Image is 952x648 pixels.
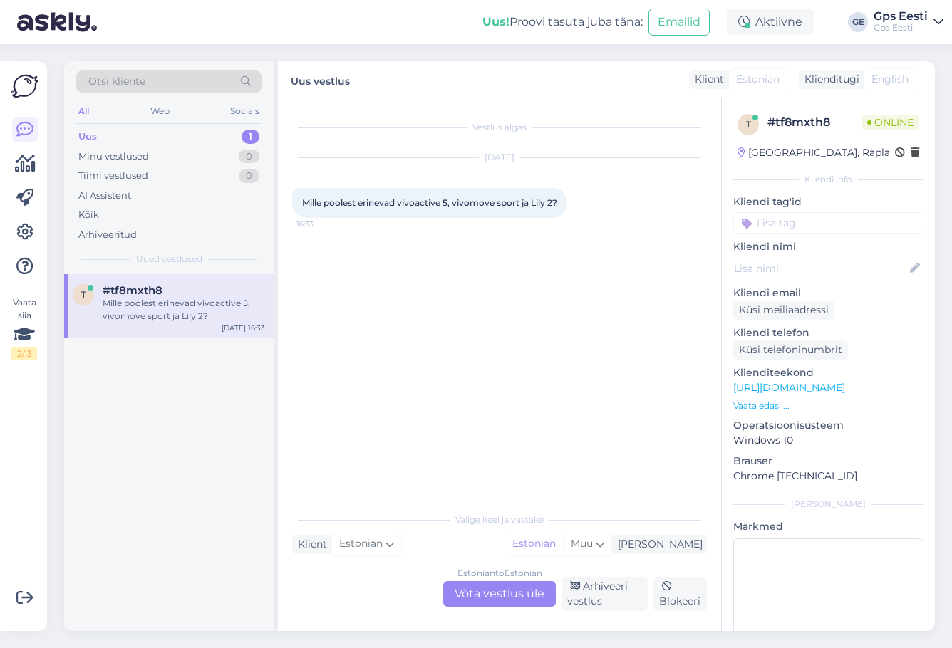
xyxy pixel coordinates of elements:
p: Klienditeekond [733,365,923,380]
div: Küsi meiliaadressi [733,301,834,320]
p: Chrome [TECHNICAL_ID] [733,469,923,484]
div: Vestlus algas [292,121,707,134]
div: Socials [227,102,262,120]
div: Vaata siia [11,296,37,360]
p: Vaata edasi ... [733,399,923,412]
div: # tf8mxth8 [767,114,862,131]
span: Estonian [339,536,383,552]
div: Estonian [505,533,563,555]
span: Estonian [736,72,780,87]
div: Küsi telefoninumbrit [733,340,848,360]
span: Muu [571,537,593,550]
div: Tiimi vestlused [78,169,148,183]
div: 0 [239,169,259,183]
span: Otsi kliente [88,74,145,89]
div: [PERSON_NAME] [733,498,923,511]
div: Klient [689,72,724,87]
div: 1 [242,130,259,144]
div: Kliendi info [733,173,923,186]
div: Blokeeri [653,577,707,611]
span: Mille poolest erinevad vivoactive 5, vivomove sport ja Lily 2? [302,197,557,208]
div: Minu vestlused [78,150,149,164]
div: All [76,102,92,120]
p: Kliendi nimi [733,239,923,254]
div: Web [148,102,172,120]
div: Kõik [78,208,99,222]
img: Askly Logo [11,73,38,100]
p: Windows 10 [733,433,923,448]
p: Operatsioonisüsteem [733,418,923,433]
div: [DATE] 16:33 [222,323,265,333]
p: Kliendi tag'id [733,194,923,209]
a: [URL][DOMAIN_NAME] [733,381,845,394]
div: Klient [292,537,327,552]
div: Aktiivne [727,9,814,35]
button: Emailid [648,9,710,36]
span: #tf8mxth8 [103,284,162,297]
div: Proovi tasuta juba täna: [482,14,643,31]
div: Valige keel ja vastake [292,513,707,526]
div: AI Assistent [78,189,131,203]
div: [GEOGRAPHIC_DATA], Rapla [738,145,890,160]
p: Kliendi telefon [733,325,923,340]
div: Uus [78,130,97,144]
div: Gps Eesti [874,11,928,22]
div: Estonian to Estonian [457,567,542,580]
div: Klienditugi [799,72,859,87]
label: Uus vestlus [291,70,350,89]
div: 0 [239,150,259,164]
p: Märkmed [733,519,923,534]
span: 16:33 [296,219,350,229]
div: Arhiveeri vestlus [562,577,648,611]
div: Mille poolest erinevad vivoactive 5, vivomove sport ja Lily 2? [103,297,265,323]
span: t [746,119,751,130]
p: Brauser [733,454,923,469]
div: 2 / 3 [11,347,37,360]
a: Gps EestiGps Eesti [874,11,943,33]
span: English [871,72,909,87]
p: Kliendi email [733,286,923,301]
div: Gps Eesti [874,22,928,33]
div: [PERSON_NAME] [612,537,703,552]
div: [DATE] [292,151,707,164]
div: Võta vestlus üle [443,581,556,607]
input: Lisa tag [733,212,923,234]
div: GE [848,12,868,32]
input: Lisa nimi [734,261,907,276]
span: Uued vestlused [136,253,202,266]
span: Online [862,115,919,130]
div: Arhiveeritud [78,228,137,242]
span: t [81,289,86,300]
b: Uus! [482,15,509,28]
